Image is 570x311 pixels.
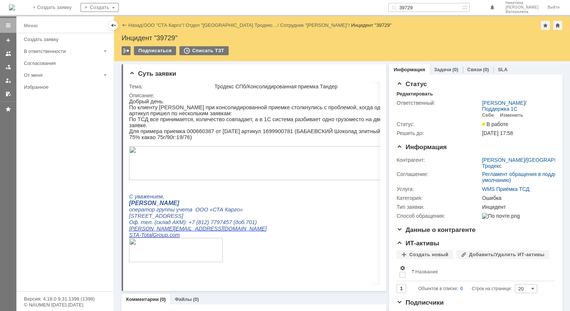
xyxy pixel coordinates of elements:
[24,21,38,30] div: Меню
[10,133,12,139] span: -
[553,21,562,30] div: Сделать домашней страницей
[24,72,101,78] div: От меня
[24,296,106,301] div: Версия: 4.18.0.9.31.1398 (1398)
[160,296,166,302] div: (0)
[24,37,109,42] div: Создать заявку
[467,67,482,72] a: Связи
[482,112,494,118] div: Себе
[394,67,425,72] a: Информация
[24,84,101,90] div: Избранное
[434,67,451,72] a: Задачи
[2,34,14,46] a: Создать заявку
[186,22,278,28] a: Отдел "[GEOGRAPHIC_DATA] Тродекс…
[452,67,458,72] div: (0)
[2,88,14,100] a: Мои согласования
[129,92,390,98] div: Описание:
[82,121,128,127] span: 7797457 (доб.701)
[462,3,469,10] span: Расширенный поиск
[9,4,15,10] img: logo
[482,186,529,192] a: WMS Приёмка ТСД
[186,22,281,28] div: /
[40,133,51,139] span: com
[24,60,109,66] div: Согласования
[21,34,112,45] a: Создать заявку
[109,21,118,30] div: Скрыть меню
[482,100,552,112] div: /
[21,57,112,69] a: Согласования
[541,21,550,30] div: Добавить в избранное
[415,269,438,274] div: Название
[397,100,480,106] div: Ответственный:
[482,106,517,112] a: Поддержка 1С
[505,1,539,5] span: Никитина
[418,286,458,291] span: Объектов в списке:
[482,121,508,127] span: В работе
[2,48,14,60] a: Заявки на командах
[397,299,444,306] span: Подписчики
[24,48,101,54] div: В ответственности
[397,240,439,247] span: ИТ-активы
[9,4,15,10] a: Перейти на домашнюю страницу
[397,204,480,210] div: Тип заявки:
[397,81,427,88] span: Статус
[397,157,480,163] div: Контрагент:
[142,22,143,28] div: |
[81,3,119,12] div: Создать
[397,130,480,136] div: Решить до:
[408,262,549,281] th: Название
[397,144,447,151] span: Информация
[397,226,476,233] span: Данные о контрагенте
[498,67,508,72] a: SLA
[397,171,480,177] div: Соглашение:
[397,213,480,219] div: Способ обращения:
[12,133,39,139] span: TotalGroup
[122,34,563,42] div: Инцидент "39729"
[400,265,405,271] span: Настройки
[505,5,539,10] span: [PERSON_NAME]
[482,100,525,106] a: [PERSON_NAME]
[482,130,513,136] span: [DATE] 17:58
[122,46,131,55] div: Работа с массовостью
[397,91,433,97] div: Редактировать
[144,22,186,28] div: /
[129,84,213,89] div: Тема:
[280,22,351,28] div: /
[418,284,512,293] i: Строк на странице:
[483,67,489,72] div: (0)
[482,213,520,219] img: По почте.png
[39,133,40,139] span: .
[351,22,391,28] div: Инцидент "39729"
[505,10,539,14] span: Валерьевна
[144,22,183,28] a: ООО "СТА Карго"
[175,296,192,302] a: Файлы
[129,70,176,77] span: Суть заявки
[126,296,159,302] a: Комментарии
[397,186,480,192] div: Услуга:
[397,121,480,127] div: Статус:
[460,284,463,293] div: 0
[2,61,14,73] a: Заявки в моей ответственности
[24,302,106,307] div: © NAUMEN [DATE]-[DATE]
[482,157,525,163] a: [PERSON_NAME]
[397,195,480,201] div: Категория:
[280,22,348,28] a: Сотрудник "[PERSON_NAME]"
[193,296,199,302] div: (0)
[500,112,523,118] div: Изменить
[2,75,14,87] a: Мои заявки
[128,22,142,28] a: Назад
[214,84,389,89] div: Тродекс СПб/Консолидированная приемка Тандер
